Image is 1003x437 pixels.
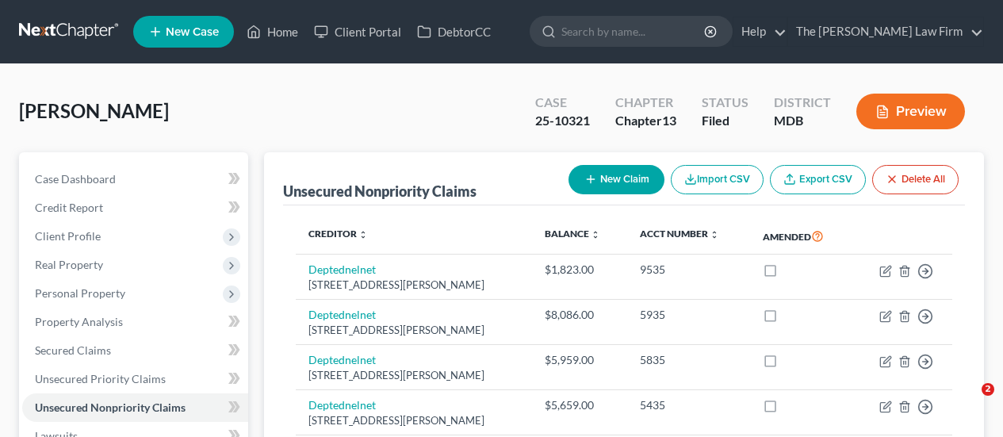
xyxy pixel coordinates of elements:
[22,194,248,222] a: Credit Report
[640,352,737,368] div: 5835
[856,94,965,129] button: Preview
[35,372,166,385] span: Unsecured Priority Claims
[358,230,368,240] i: unfold_more
[545,352,614,368] div: $5,959.00
[640,307,737,323] div: 5935
[306,17,409,46] a: Client Portal
[22,336,248,365] a: Secured Claims
[671,165,764,194] button: Import CSV
[535,94,590,112] div: Case
[308,368,519,383] div: [STREET_ADDRESS][PERSON_NAME]
[774,94,831,112] div: District
[35,172,116,186] span: Case Dashboard
[561,17,706,46] input: Search by name...
[166,26,219,38] span: New Case
[750,218,852,255] th: Amended
[702,112,748,130] div: Filed
[35,286,125,300] span: Personal Property
[702,94,748,112] div: Status
[535,112,590,130] div: 25-10321
[662,113,676,128] span: 13
[770,165,866,194] a: Export CSV
[710,230,719,240] i: unfold_more
[982,383,994,396] span: 2
[308,263,376,276] a: Deptednelnet
[788,17,983,46] a: The [PERSON_NAME] Law Firm
[22,165,248,194] a: Case Dashboard
[545,228,600,240] a: Balance unfold_more
[591,230,600,240] i: unfold_more
[640,397,737,413] div: 5435
[239,17,306,46] a: Home
[308,323,519,338] div: [STREET_ADDRESS][PERSON_NAME]
[409,17,499,46] a: DebtorCC
[640,228,719,240] a: Acct Number unfold_more
[308,413,519,428] div: [STREET_ADDRESS][PERSON_NAME]
[308,308,376,321] a: Deptednelnet
[949,383,987,421] iframe: Intercom live chat
[615,94,676,112] div: Chapter
[308,353,376,366] a: Deptednelnet
[283,182,477,201] div: Unsecured Nonpriority Claims
[22,308,248,336] a: Property Analysis
[22,365,248,393] a: Unsecured Priority Claims
[35,343,111,357] span: Secured Claims
[19,99,169,122] span: [PERSON_NAME]
[545,307,614,323] div: $8,086.00
[545,397,614,413] div: $5,659.00
[35,401,186,414] span: Unsecured Nonpriority Claims
[35,229,101,243] span: Client Profile
[872,165,959,194] button: Delete All
[35,258,103,271] span: Real Property
[308,228,368,240] a: Creditor unfold_more
[640,262,737,278] div: 9535
[615,112,676,130] div: Chapter
[35,201,103,214] span: Credit Report
[22,393,248,422] a: Unsecured Nonpriority Claims
[733,17,787,46] a: Help
[545,262,614,278] div: $1,823.00
[308,398,376,412] a: Deptednelnet
[35,315,123,328] span: Property Analysis
[308,278,519,293] div: [STREET_ADDRESS][PERSON_NAME]
[774,112,831,130] div: MDB
[568,165,664,194] button: New Claim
